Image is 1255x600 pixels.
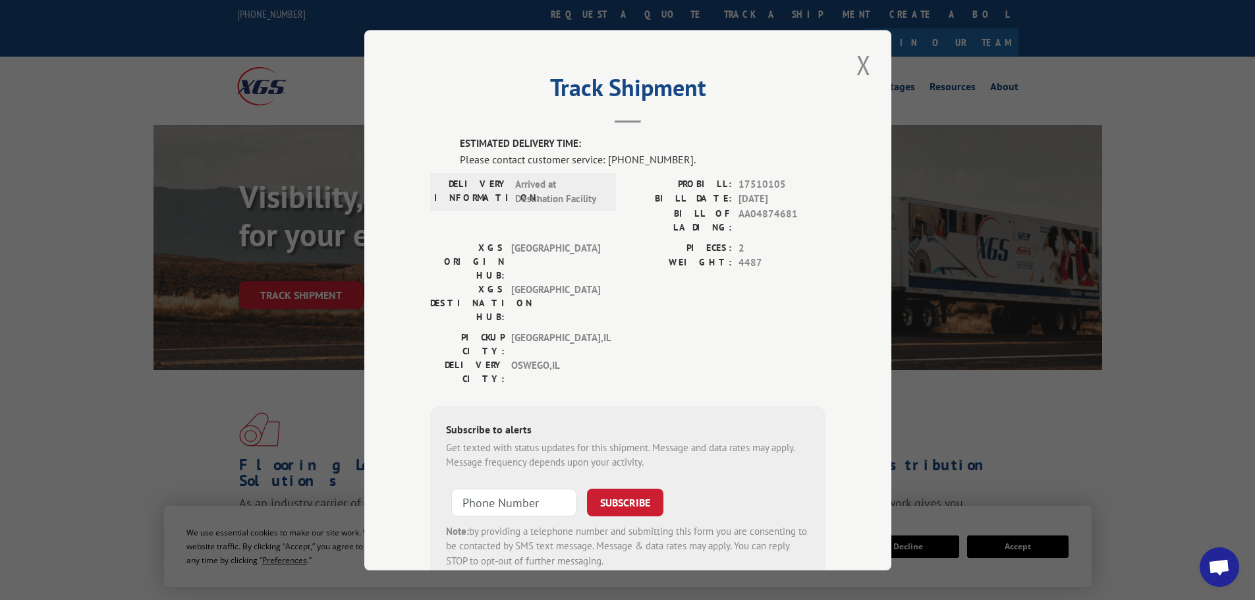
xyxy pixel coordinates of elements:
[739,206,825,234] span: AA04874681
[511,358,600,385] span: OSWEGO , IL
[434,177,509,206] label: DELIVERY INFORMATION:
[446,524,810,568] div: by providing a telephone number and submitting this form you are consenting to be contacted by SM...
[739,256,825,271] span: 4487
[1200,547,1239,587] a: Open chat
[852,47,875,83] button: Close modal
[739,177,825,192] span: 17510105
[628,206,732,234] label: BILL OF LADING:
[628,192,732,207] label: BILL DATE:
[628,256,732,271] label: WEIGHT:
[628,177,732,192] label: PROBILL:
[430,282,505,323] label: XGS DESTINATION HUB:
[628,240,732,256] label: PIECES:
[511,240,600,282] span: [GEOGRAPHIC_DATA]
[587,488,663,516] button: SUBSCRIBE
[430,78,825,103] h2: Track Shipment
[739,192,825,207] span: [DATE]
[511,282,600,323] span: [GEOGRAPHIC_DATA]
[515,177,604,206] span: Arrived at Destination Facility
[451,488,576,516] input: Phone Number
[446,524,469,537] strong: Note:
[430,240,505,282] label: XGS ORIGIN HUB:
[446,421,810,440] div: Subscribe to alerts
[739,240,825,256] span: 2
[460,151,825,167] div: Please contact customer service: [PHONE_NUMBER].
[460,136,825,151] label: ESTIMATED DELIVERY TIME:
[511,330,600,358] span: [GEOGRAPHIC_DATA] , IL
[446,440,810,470] div: Get texted with status updates for this shipment. Message and data rates may apply. Message frequ...
[430,358,505,385] label: DELIVERY CITY:
[430,330,505,358] label: PICKUP CITY:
